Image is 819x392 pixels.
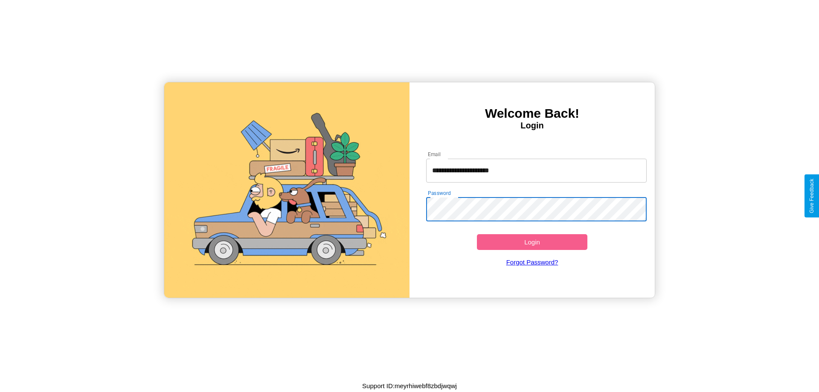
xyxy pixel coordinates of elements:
[428,151,441,158] label: Email
[422,250,643,274] a: Forgot Password?
[477,234,587,250] button: Login
[409,121,655,131] h4: Login
[409,106,655,121] h3: Welcome Back!
[428,189,450,197] label: Password
[362,380,457,392] p: Support ID: meyrhiwebf8zbdjwqwj
[164,82,409,298] img: gif
[809,179,815,213] div: Give Feedback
